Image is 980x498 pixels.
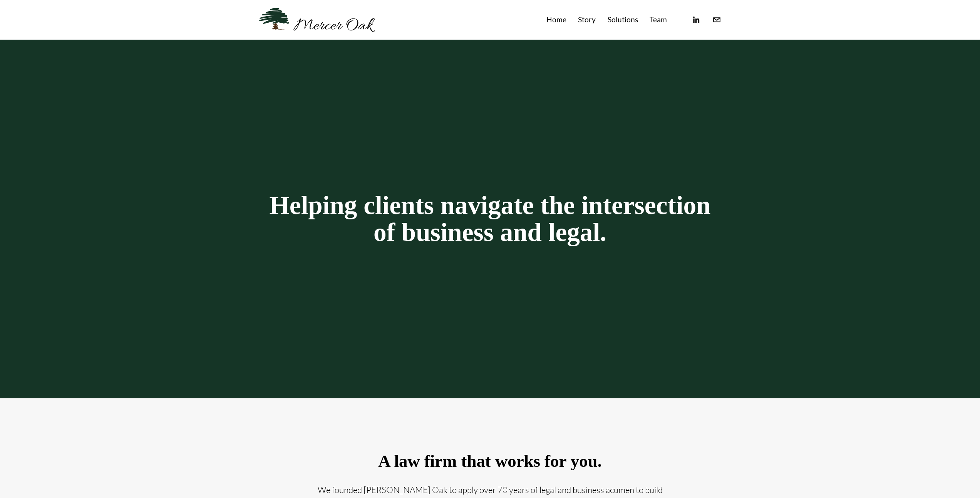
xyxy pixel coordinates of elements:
[608,13,638,26] a: Solutions
[692,15,700,24] a: linkedin-unauth
[259,192,721,246] h1: Helping clients navigate the intersection of business and legal.
[712,15,721,24] a: info@merceroaklaw.com
[578,13,596,26] a: Story
[317,452,663,471] h2: A law firm that works for you.
[546,13,566,26] a: Home
[650,13,667,26] a: Team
